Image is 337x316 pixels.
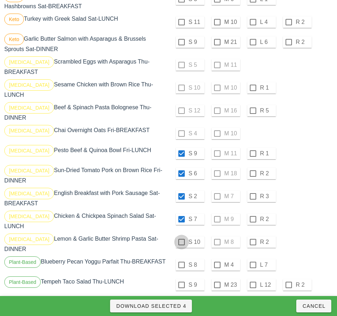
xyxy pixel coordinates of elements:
[260,19,274,26] label: L 4
[260,84,274,91] label: R 1
[260,107,274,114] label: R 5
[3,32,169,55] div: Garlic Butter Salmon with Asparagus & Brussels Sprouts Sat-DINNER
[3,164,169,186] div: Sun-Dried Tomato Pork on Brown Rice Fri-DINNER
[9,165,49,176] span: [MEDICAL_DATA]
[296,39,310,46] label: R 2
[3,275,169,295] div: Tempeh Taco Salad Thu-LUNCH
[189,216,203,223] label: S 7
[3,144,169,164] div: Pesto Beef & Quinoa Bowl Fri-LUNCH
[302,303,326,309] span: Cancel
[296,19,310,26] label: R 2
[296,300,331,312] button: Cancel
[260,261,274,269] label: L 7
[9,211,49,222] span: [MEDICAL_DATA]
[189,170,203,177] label: S 6
[3,124,169,144] div: Chai Overnight Oats Fri-BREAKFAST
[9,257,36,267] span: Plant-Based
[9,57,49,67] span: [MEDICAL_DATA]
[189,239,203,246] label: S 10
[3,186,169,209] div: English Breakfast with Pork Sausage Sat-BREAKFAST
[260,216,274,223] label: R 2
[3,12,169,32] div: Turkey with Greek Salad Sat-LUNCH
[189,39,203,46] label: S 9
[260,170,274,177] label: R 2
[224,39,239,46] label: M 21
[3,78,169,101] div: Sesame Chicken with Brown Rice Thu-LUNCH
[9,34,19,45] span: Keto
[9,234,49,245] span: [MEDICAL_DATA]
[9,125,49,136] span: [MEDICAL_DATA]
[9,188,49,199] span: [MEDICAL_DATA]
[189,281,203,289] label: S 9
[224,261,239,269] label: M 4
[260,281,274,289] label: L 12
[9,14,19,25] span: Keto
[3,232,169,255] div: Lemon & Garlic Butter Shrimp Pasta Sat-DINNER
[9,80,49,90] span: [MEDICAL_DATA]
[260,150,274,157] label: R 1
[189,261,203,269] label: S 8
[9,277,36,287] span: Plant-Based
[9,102,49,113] span: [MEDICAL_DATA]
[3,255,169,275] div: Blueberry Pecan Yoggu Parfait Thu-BREAKFAST
[116,303,186,309] span: Download Selected 4
[3,55,169,78] div: Scrambled Eggs with Asparagus Thu-BREAKFAST
[296,281,310,289] label: R 2
[189,19,203,26] label: S 11
[260,239,274,246] label: R 2
[110,300,192,312] button: Download Selected 4
[9,145,49,156] span: [MEDICAL_DATA]
[189,193,203,200] label: S 2
[260,193,274,200] label: R 3
[224,281,239,289] label: M 23
[260,39,274,46] label: L 6
[3,101,169,124] div: Beef & Spinach Pasta Bolognese Thu-DINNER
[224,19,239,26] label: M 10
[189,150,203,157] label: S 9
[3,209,169,232] div: Chicken & Chickpea Spinach Salad Sat-LUNCH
